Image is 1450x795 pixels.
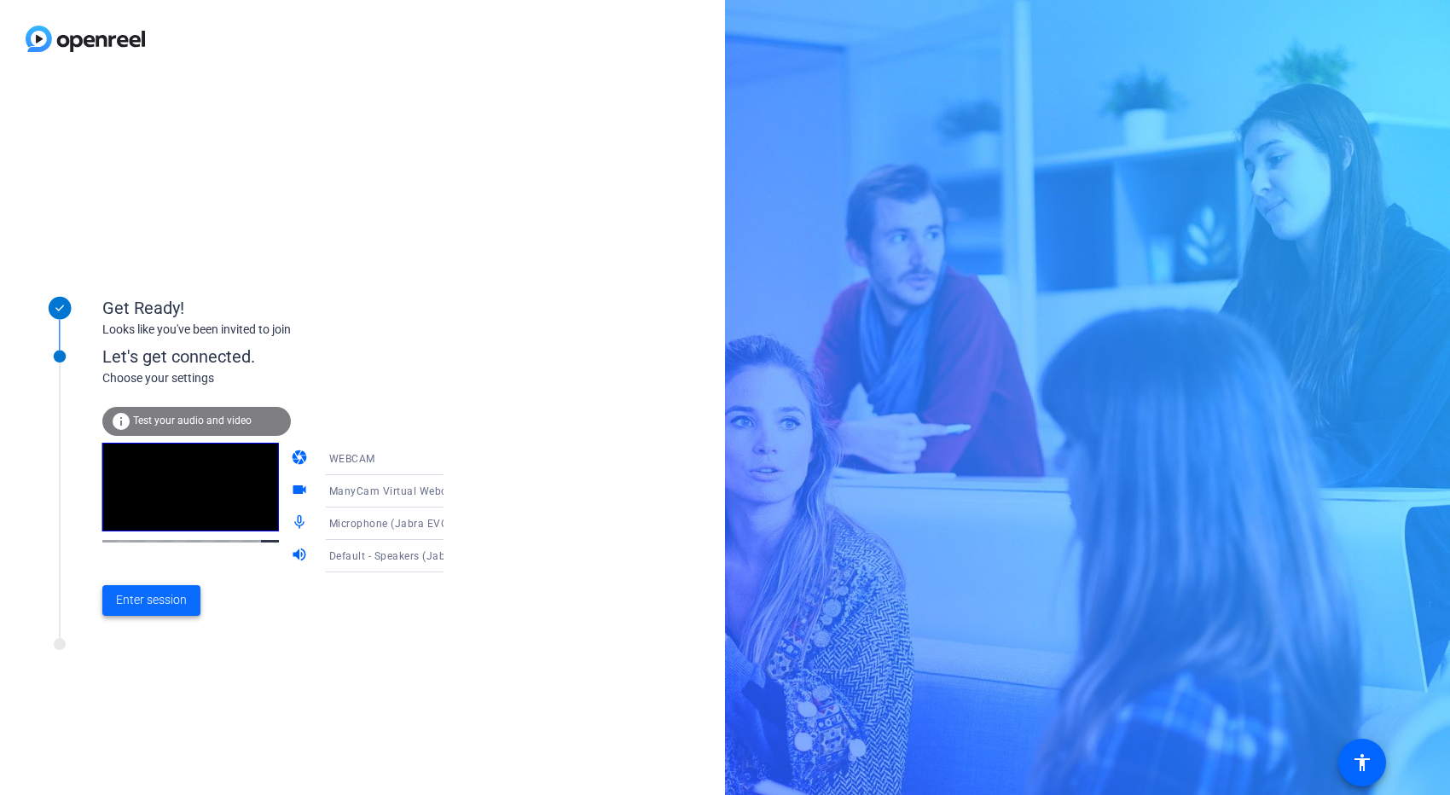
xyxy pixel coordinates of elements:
span: ManyCam Virtual Webcam [329,484,463,497]
mat-icon: accessibility [1352,752,1372,773]
button: Enter session [102,585,200,616]
span: WEBCAM [329,453,375,465]
mat-icon: videocam [291,481,311,502]
div: Get Ready! [102,295,444,321]
mat-icon: volume_up [291,546,311,566]
span: Default - Speakers (Jabra EVOLVE LINK) [329,548,529,562]
span: Test your audio and video [133,415,252,427]
mat-icon: camera [291,449,311,469]
span: Microphone (Jabra EVOLVE LINK) [329,516,497,530]
div: Let's get connected. [102,344,478,369]
div: Looks like you've been invited to join [102,321,444,339]
div: Choose your settings [102,369,478,387]
mat-icon: info [111,411,131,432]
span: Enter session [116,591,187,609]
mat-icon: mic_none [291,514,311,534]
